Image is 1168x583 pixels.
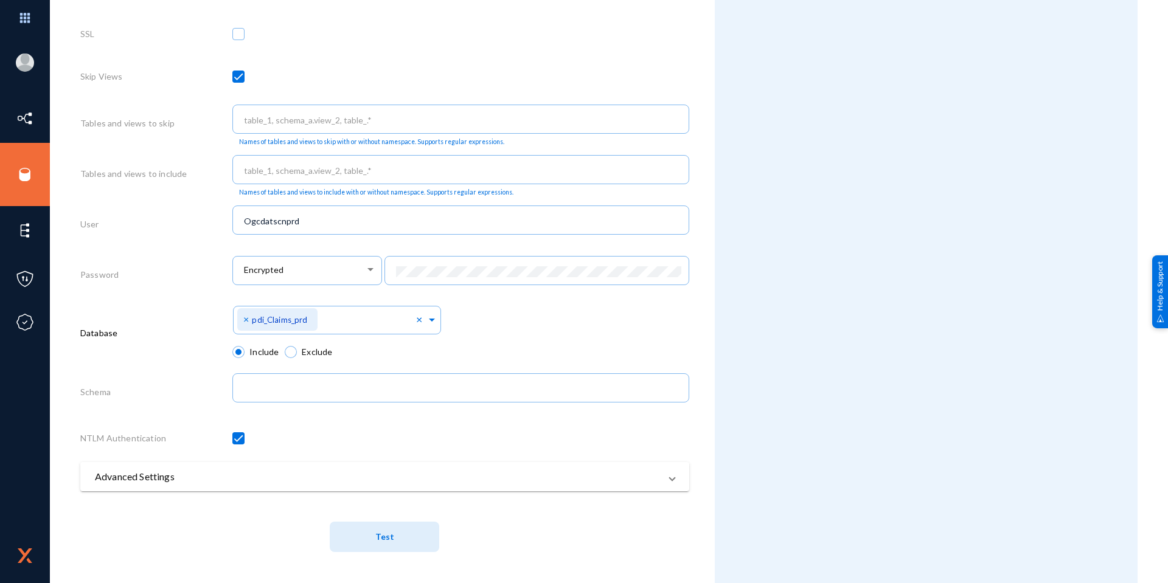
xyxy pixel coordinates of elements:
[16,270,34,288] img: icon-policies.svg
[7,5,43,31] img: app launcher
[244,265,283,275] span: Encrypted
[80,117,175,129] label: Tables and views to skip
[1156,314,1164,322] img: help_support.svg
[95,469,660,484] mat-panel-title: Advanced Settings
[80,432,166,444] label: NTLM Authentication
[252,315,307,325] span: pdi_Claims_prd
[244,165,683,176] input: table_1, schema_a.view_2, table_.*
[1152,255,1168,328] div: Help & Support
[80,27,94,40] label: SSL
[16,165,34,184] img: icon-sources.svg
[16,221,34,240] img: icon-elements.svg
[16,109,34,128] img: icon-inventory.svg
[239,138,504,146] mat-hint: Names of tables and views to skip with or without namespace. Supports regular expressions.
[80,268,119,281] label: Password
[416,314,426,326] span: Clear all
[330,522,439,552] button: Test
[243,313,252,325] span: ×
[80,218,99,230] label: User
[80,70,123,83] label: Skip Views
[80,385,111,398] label: Schema
[244,115,683,126] input: table_1, schema_a.view_2, table_.*
[245,345,279,358] span: Include
[16,313,34,331] img: icon-compliance.svg
[80,462,689,491] mat-expansion-panel-header: Advanced Settings
[297,345,332,358] span: Exclude
[80,326,117,339] label: Database
[375,532,394,542] span: Test
[16,53,34,72] img: blank-profile-picture.png
[239,188,513,196] mat-hint: Names of tables and views to include with or without namespace. Supports regular expressions.
[80,167,187,180] label: Tables and views to include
